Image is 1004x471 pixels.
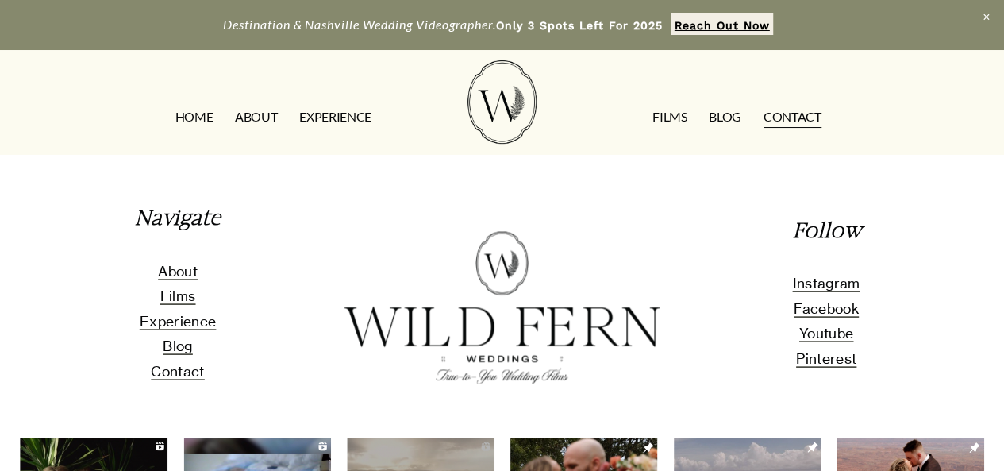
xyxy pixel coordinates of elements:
[158,258,198,284] a: About
[764,104,821,129] a: CONTACT
[792,270,860,295] a: Instagram
[794,295,859,321] a: Facebook
[799,320,853,346] a: Youtube
[792,216,860,243] em: Follow
[709,104,741,129] a: Blog
[796,349,856,366] span: Pinterest
[675,19,770,32] strong: Reach Out Now
[175,104,213,129] a: HOME
[671,13,773,35] a: Reach Out Now
[792,274,860,291] span: Instagram
[158,262,198,279] span: About
[135,203,221,230] em: Navigate
[151,362,204,379] span: Contact
[160,283,196,308] a: Films
[151,358,204,384] a: Contact
[799,324,853,341] span: Youtube
[140,312,217,329] span: Experience
[794,299,859,316] span: Facebook
[163,333,192,358] a: Blog
[160,287,196,303] span: Films
[299,104,371,129] a: EXPERIENCE
[467,60,536,144] img: Wild Fern Weddings
[652,104,687,129] a: FILMS
[796,346,856,371] a: Pinterest
[235,104,277,129] a: ABOUT
[140,308,217,334] a: Experience
[163,337,192,353] span: Blog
